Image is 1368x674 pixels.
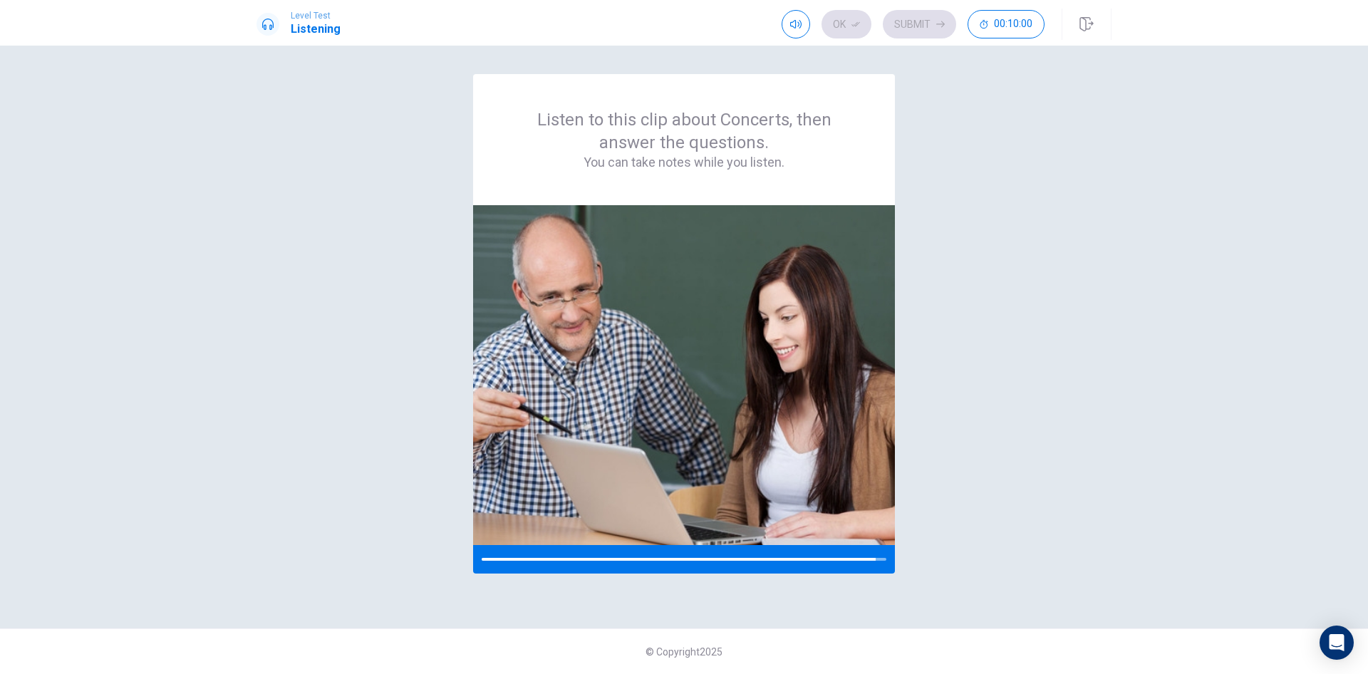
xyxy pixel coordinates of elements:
[968,10,1045,38] button: 00:10:00
[507,108,861,171] div: Listen to this clip about Concerts, then answer the questions.
[1320,626,1354,660] div: Open Intercom Messenger
[646,646,722,658] span: © Copyright 2025
[291,21,341,38] h1: Listening
[473,205,895,545] img: passage image
[507,154,861,171] h4: You can take notes while you listen.
[291,11,341,21] span: Level Test
[994,19,1032,30] span: 00:10:00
